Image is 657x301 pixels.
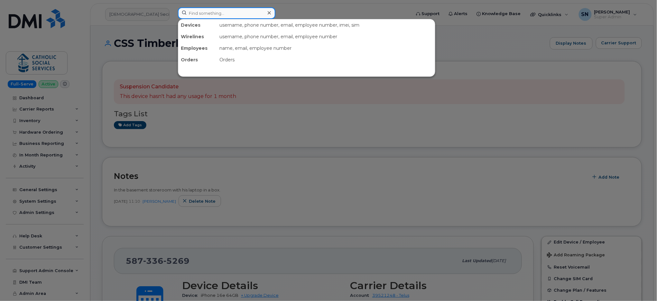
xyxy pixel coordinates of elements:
div: name, email, employee number [217,42,435,54]
div: Wirelines [178,31,217,42]
iframe: Messenger Launcher [629,273,652,296]
div: Employees [178,42,217,54]
div: username, phone number, email, employee number, imei, sim [217,19,435,31]
div: Orders [178,54,217,66]
div: username, phone number, email, employee number [217,31,435,42]
div: Devices [178,19,217,31]
div: Orders [217,54,435,66]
